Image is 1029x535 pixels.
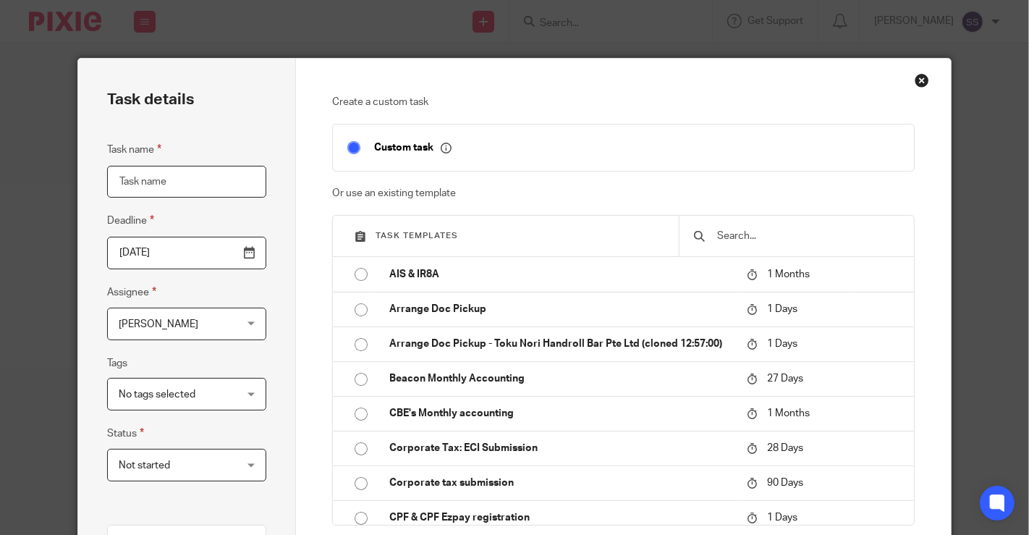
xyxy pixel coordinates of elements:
p: CPF & CPF Ezpay registration [389,510,732,525]
p: Create a custom task [332,95,915,109]
p: Or use an existing template [332,186,915,201]
input: Pick a date [107,237,267,269]
span: 90 Days [767,478,803,488]
label: Assignee [107,284,156,300]
span: 28 Days [767,443,803,453]
label: Task name [107,141,161,158]
input: Search... [716,228,900,244]
span: Not started [119,460,170,471]
span: 27 Days [767,374,803,384]
p: Beacon Monthly Accounting [389,371,732,386]
span: 1 Months [767,269,810,279]
span: 1 Days [767,304,797,314]
p: AIS & IR8A [389,267,732,282]
span: 1 Days [767,513,797,523]
p: Arrange Doc Pickup - Toku Nori Handroll Bar Pte Ltd (cloned 12:57:00) [389,337,732,351]
label: Deadline [107,212,154,229]
input: Task name [107,166,267,198]
span: 1 Months [767,408,810,418]
label: Status [107,425,144,442]
span: Task templates [376,232,458,240]
p: Arrange Doc Pickup [389,302,732,316]
p: Corporate tax submission [389,476,732,490]
p: CBE's Monthly accounting [389,406,732,421]
label: Tags [107,356,127,371]
div: Close this dialog window [915,73,929,88]
p: Corporate Tax: ECI Submission [389,441,732,455]
span: No tags selected [119,389,195,400]
span: [PERSON_NAME] [119,319,198,329]
p: Custom task [374,141,452,154]
span: 1 Days [767,339,797,349]
h2: Task details [107,88,194,112]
